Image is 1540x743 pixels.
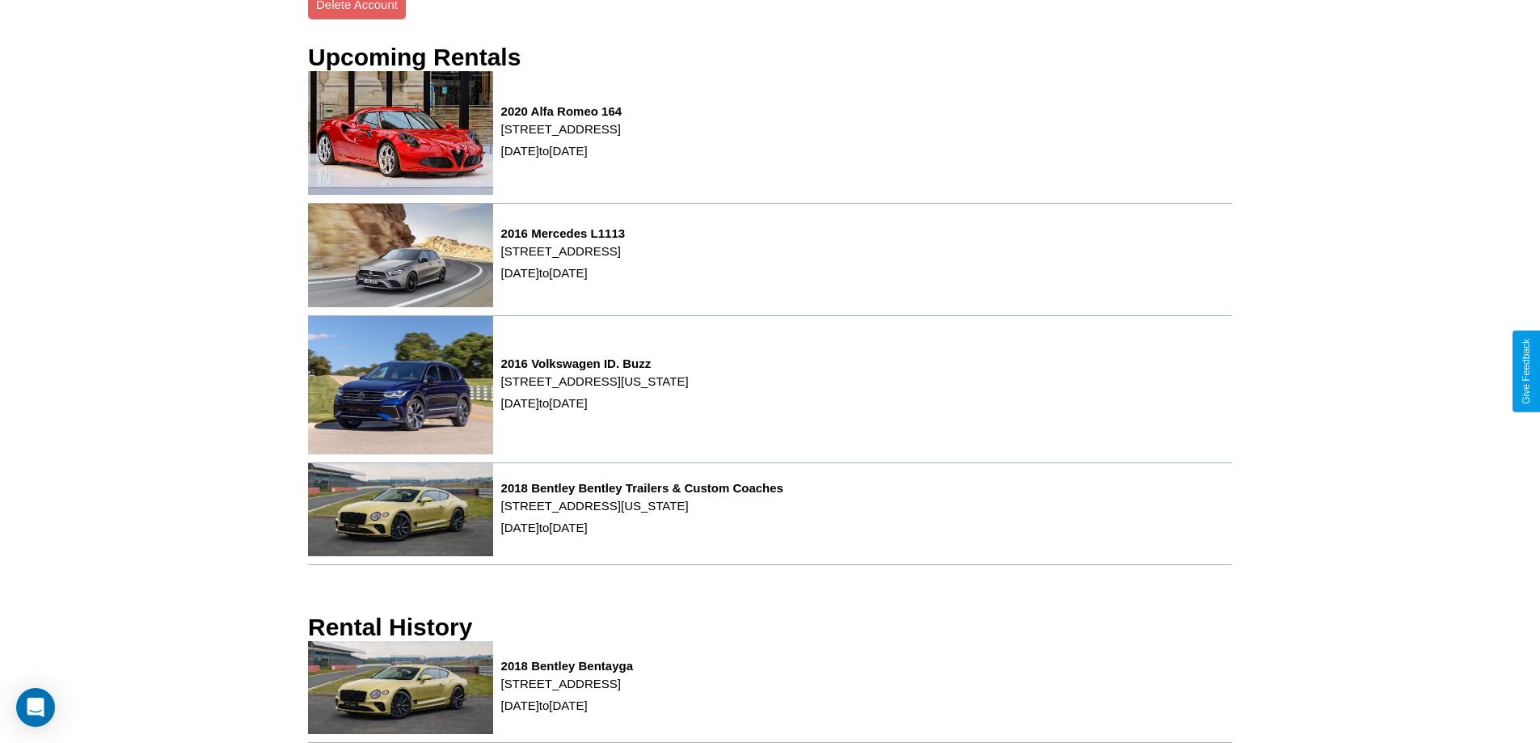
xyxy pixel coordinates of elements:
img: rental [308,641,493,734]
h3: 2018 Bentley Bentayga [501,659,633,673]
p: [DATE] to [DATE] [501,140,622,162]
p: [STREET_ADDRESS] [501,118,622,140]
h3: 2018 Bentley Bentley Trailers & Custom Coaches [501,481,783,495]
h3: 2016 Volkswagen ID. Buzz [501,357,689,370]
p: [STREET_ADDRESS] [501,240,625,262]
p: [STREET_ADDRESS][US_STATE] [501,370,689,392]
h3: Upcoming Rentals [308,44,521,71]
h3: Rental History [308,614,472,641]
img: rental [308,463,493,556]
p: [STREET_ADDRESS] [501,673,633,694]
p: [DATE] to [DATE] [501,517,783,538]
p: [DATE] to [DATE] [501,694,633,716]
img: rental [308,71,493,194]
p: [DATE] to [DATE] [501,392,689,414]
img: rental [308,316,493,454]
h3: 2016 Mercedes L1113 [501,226,625,240]
h3: 2020 Alfa Romeo 164 [501,104,622,118]
p: [DATE] to [DATE] [501,262,625,284]
div: Open Intercom Messenger [16,688,55,727]
p: [STREET_ADDRESS][US_STATE] [501,495,783,517]
div: Give Feedback [1521,339,1532,404]
img: rental [308,204,493,307]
